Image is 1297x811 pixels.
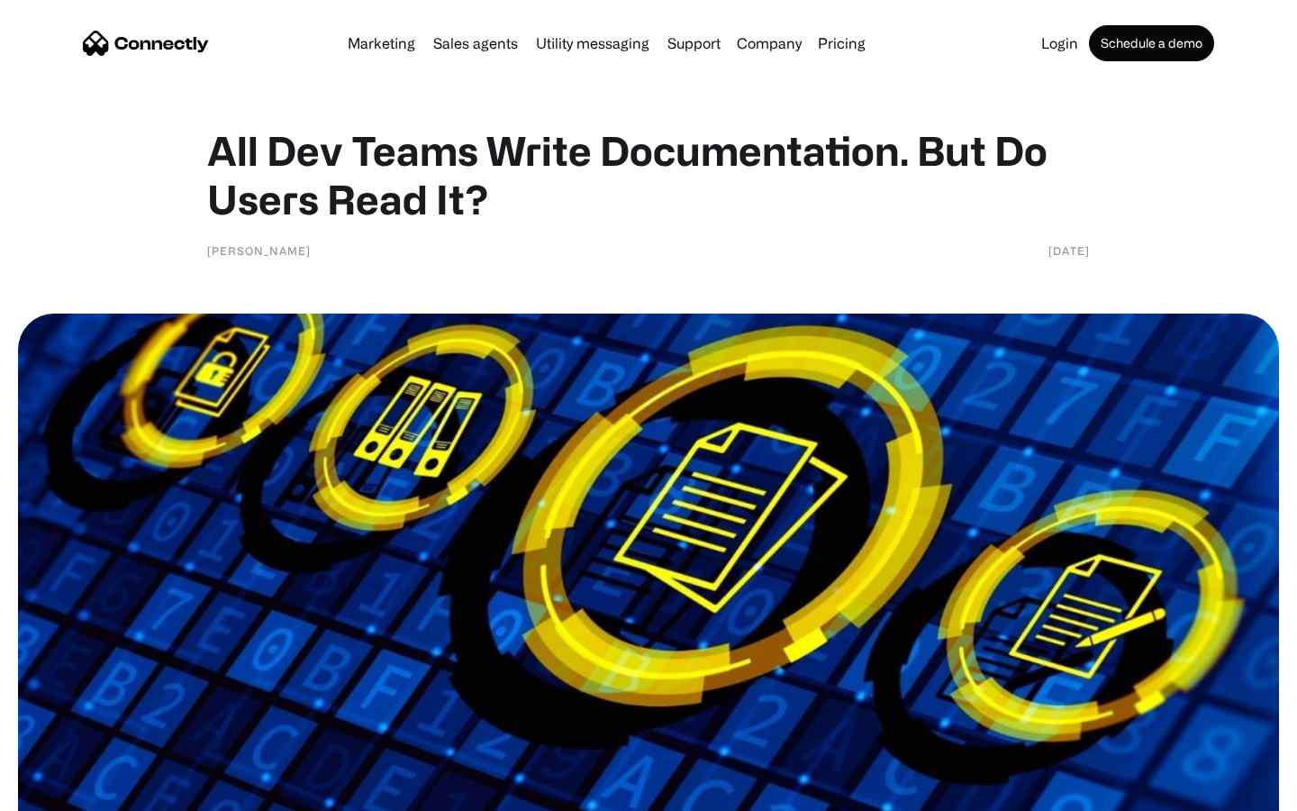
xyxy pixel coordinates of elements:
[737,31,802,56] div: Company
[1048,241,1090,260] div: [DATE]
[731,31,807,56] div: Company
[811,36,873,50] a: Pricing
[83,30,209,57] a: home
[529,36,657,50] a: Utility messaging
[18,779,108,805] aside: Language selected: English
[340,36,422,50] a: Marketing
[426,36,525,50] a: Sales agents
[1089,25,1214,61] a: Schedule a demo
[207,126,1090,223] h1: All Dev Teams Write Documentation. But Do Users Read It?
[1034,36,1085,50] a: Login
[207,241,311,260] div: [PERSON_NAME]
[36,779,108,805] ul: Language list
[660,36,728,50] a: Support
